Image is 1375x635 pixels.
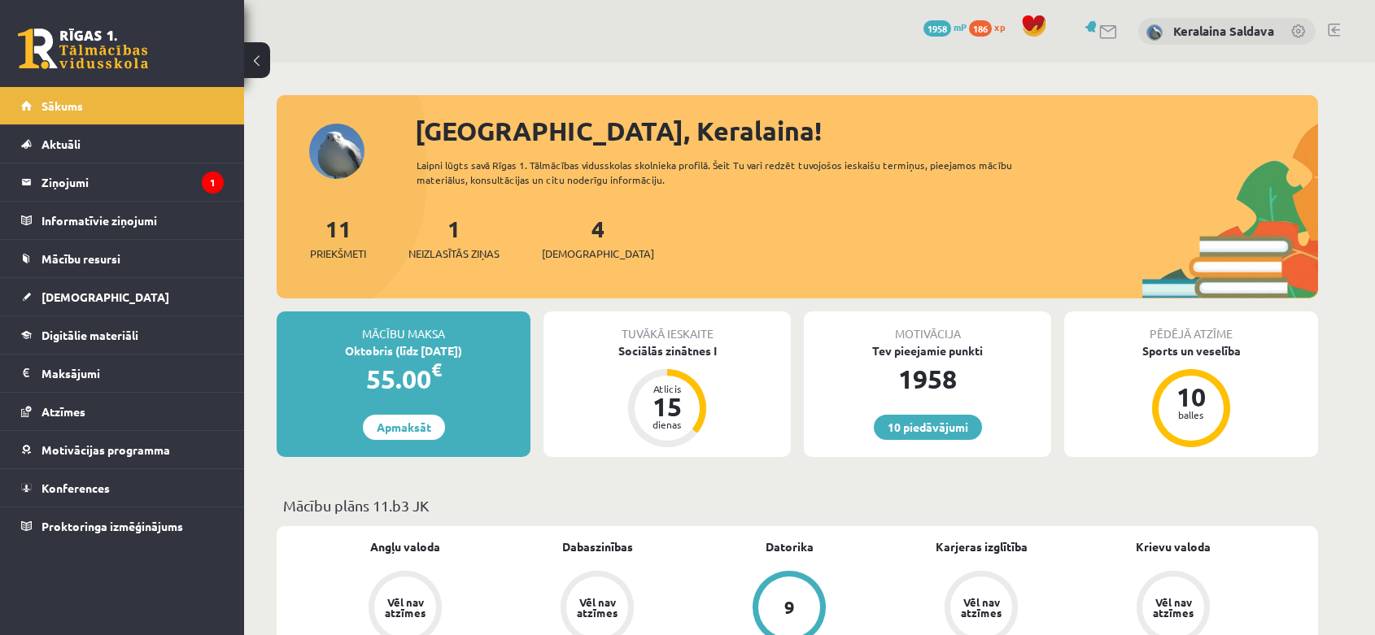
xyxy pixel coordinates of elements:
a: 1Neizlasītās ziņas [408,214,500,262]
div: 15 [643,394,692,420]
div: 1958 [804,359,1051,398]
div: Motivācija [804,311,1051,342]
a: Angļu valoda [370,538,440,555]
a: Dabaszinības [562,538,633,555]
span: [DEMOGRAPHIC_DATA] [41,289,169,304]
div: 10 [1167,384,1216,410]
a: Proktoringa izmēģinājums [21,507,224,545]
a: Mācību resursi [21,240,224,277]
a: 11Priekšmeti [310,214,366,262]
span: [DEMOGRAPHIC_DATA] [542,246,654,262]
a: Motivācijas programma [21,431,224,468]
a: Rīgas 1. Tālmācības vidusskola [18,28,148,69]
span: 186 [969,20,992,37]
a: Sākums [21,87,224,124]
a: Informatīvie ziņojumi [21,202,224,239]
div: balles [1167,410,1216,420]
a: 10 piedāvājumi [874,415,982,440]
a: 4[DEMOGRAPHIC_DATA] [542,214,654,262]
div: Sports un veselība [1064,342,1318,359]
span: mP [954,20,967,33]
span: xp [994,20,1005,33]
div: Sociālās zinātnes I [543,342,791,359]
span: Neizlasītās ziņas [408,246,500,262]
div: [GEOGRAPHIC_DATA], Keralaina! [415,111,1318,150]
a: 1958 mP [923,20,967,33]
a: Krievu valoda [1136,538,1211,555]
div: dienas [643,420,692,429]
span: € [431,358,442,381]
span: Konferences [41,481,110,495]
div: Vēl nav atzīmes [382,597,428,618]
div: 9 [784,598,795,616]
a: [DEMOGRAPHIC_DATA] [21,278,224,315]
span: Digitālie materiāli [41,328,138,342]
div: Laipni lūgts savā Rīgas 1. Tālmācības vidusskolas skolnieka profilā. Šeit Tu vari redzēt tuvojošo... [417,158,1041,187]
i: 1 [202,172,224,194]
a: Sports un veselība 10 balles [1064,342,1318,450]
a: Sociālās zinātnes I Atlicis 15 dienas [543,342,791,450]
img: Keralaina Saldava [1146,24,1163,41]
a: Konferences [21,469,224,507]
span: Motivācijas programma [41,442,170,457]
p: Mācību plāns 11.b3 JK [283,494,1312,516]
div: Vēl nav atzīmes [574,597,620,618]
a: Karjeras izglītība [936,538,1028,555]
span: Atzīmes [41,404,85,419]
span: 1958 [923,20,951,37]
a: Apmaksāt [363,415,445,440]
a: Datorika [766,538,814,555]
div: Atlicis [643,384,692,394]
legend: Informatīvie ziņojumi [41,202,224,239]
a: Ziņojumi1 [21,163,224,201]
a: 186 xp [969,20,1013,33]
span: Mācību resursi [41,251,120,266]
span: Priekšmeti [310,246,366,262]
div: Mācību maksa [277,311,530,342]
span: Sākums [41,98,83,113]
div: Vēl nav atzīmes [1150,597,1196,618]
legend: Maksājumi [41,354,224,392]
div: Oktobris (līdz [DATE]) [277,342,530,359]
div: Pēdējā atzīme [1064,311,1318,342]
a: Aktuāli [21,125,224,163]
a: Digitālie materiāli [21,316,224,354]
div: Tev pieejamie punkti [804,342,1051,359]
a: Atzīmes [21,393,224,430]
legend: Ziņojumi [41,163,224,201]
span: Aktuāli [41,137,81,151]
a: Keralaina Saldava [1173,23,1274,39]
a: Maksājumi [21,354,224,392]
div: Tuvākā ieskaite [543,311,791,342]
div: 55.00 [277,359,530,398]
span: Proktoringa izmēģinājums [41,519,183,533]
div: Vēl nav atzīmes [958,597,1004,618]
